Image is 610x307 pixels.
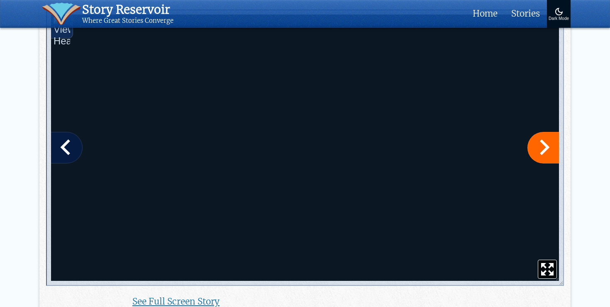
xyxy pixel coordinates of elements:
div: Dark Mode [549,17,569,21]
img: Turn On Dark Mode [554,7,564,17]
div: Story Reservoir [82,2,173,17]
a: See Full Screen Story [132,296,220,307]
button: Next Page [476,117,508,149]
div: Where Great Stories Converge [82,17,173,25]
iframe: <span style="display: inline-block; width: 0px; overflow: hidden; line-height: 0;" data-mce-type=... [51,15,559,281]
img: icon of book with waver spilling out. [42,2,81,25]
